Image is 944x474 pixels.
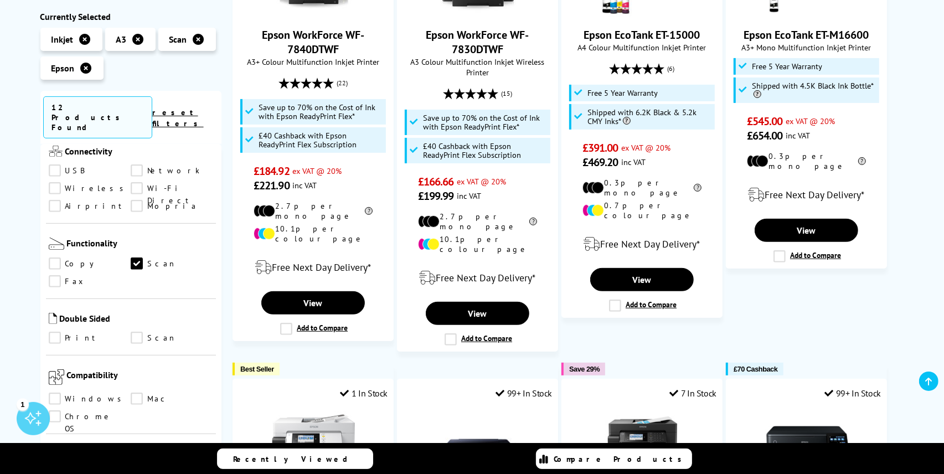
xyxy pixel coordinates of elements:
span: Connectivity [65,146,214,159]
span: inc VAT [786,130,810,141]
span: inc VAT [621,157,646,167]
label: Add to Compare [773,250,841,262]
span: Double Sided [60,313,214,327]
span: Shipped with 4.5K Black Ink Bottle* [752,81,877,99]
a: Airprint [49,200,131,213]
span: Shipped with 6.2K Black & 5.2k CMY Inks* [587,108,713,126]
a: Copy [49,258,131,270]
div: 7 In Stock [669,388,716,399]
label: Add to Compare [609,300,677,312]
a: Epson EcoTank ET-15000 [601,8,684,19]
span: inc VAT [292,180,317,190]
span: inc VAT [457,190,481,201]
a: View [755,219,858,242]
span: £654.00 [747,128,783,143]
li: 2.7p per mono page [418,212,537,231]
span: £184.92 [254,164,290,178]
div: modal_delivery [732,179,881,210]
label: Add to Compare [445,333,512,346]
span: A3+ Mono Multifunction Inkjet Printer [732,42,881,53]
a: Mopria [131,200,213,213]
img: Functionality [49,238,64,250]
a: Epson WorkForce WF-7840DTWF [272,8,355,19]
span: £70 Cashback [734,365,777,373]
a: Epson WorkForce WF-7830DTWF [436,8,519,19]
span: £40 Cashback with Epson ReadyPrint Flex Subscription [423,142,548,159]
label: Add to Compare [280,323,348,335]
a: Print [49,332,131,344]
a: Epson EcoTank ET-15000 [584,28,700,42]
a: View [261,291,364,315]
span: £166.66 [418,174,454,189]
span: (6) [668,58,675,79]
img: Connectivity [49,146,63,157]
li: 10.1p per colour page [254,224,373,244]
a: Epson WorkForce WF-7840DTWF [262,28,365,56]
span: (22) [337,73,348,94]
a: View [590,268,693,291]
span: Compare Products [554,454,688,464]
span: (15) [501,83,512,104]
div: modal_delivery [239,252,388,283]
a: Wireless [49,183,131,195]
li: 0.7p per colour page [582,200,701,220]
span: £40 Cashback with Epson ReadyPrint Flex Subscription [259,131,384,149]
a: USB [49,165,131,177]
a: Network [131,165,213,177]
a: Mac [131,393,213,405]
span: Best Seller [240,365,274,373]
span: Save up to 70% on the Cost of Ink with Epson ReadyPrint Flex* [259,103,384,121]
div: 99+ In Stock [496,388,552,399]
span: ex VAT @ 20% [457,176,506,187]
span: ex VAT @ 20% [292,166,342,176]
img: Compatibility [49,370,64,385]
span: A4 Colour Multifunction Inkjet Printer [568,42,716,53]
div: Currently Selected [40,11,222,22]
a: Compare Products [536,449,692,469]
a: Chrome OS [49,411,131,423]
span: £221.90 [254,178,290,193]
span: £391.00 [582,141,618,155]
span: ex VAT @ 20% [786,116,835,126]
li: 0.3p per mono page [582,178,701,198]
span: Free 5 Year Warranty [752,62,822,71]
button: Save 29% [561,363,605,375]
span: Epson [51,63,75,74]
a: Recently Viewed [217,449,373,469]
span: 12 Products Found [43,96,152,138]
a: View [426,302,529,325]
span: Scan [169,34,187,45]
a: Scan [131,332,213,344]
span: £469.20 [582,155,618,169]
a: Epson EcoTank ET-M16600 [765,8,848,19]
span: £199.99 [418,189,454,203]
img: Double Sided [49,313,57,324]
div: modal_delivery [568,229,716,260]
span: £545.00 [747,114,783,128]
div: 1 [17,398,29,410]
span: Compatibility [67,370,214,388]
div: 1 In Stock [340,388,388,399]
a: Windows [49,393,131,405]
span: A3+ Colour Multifunction Inkjet Printer [239,56,388,67]
span: ex VAT @ 20% [621,142,670,153]
div: modal_delivery [403,262,552,293]
li: 0.3p per mono page [747,151,866,171]
a: Scan [131,258,213,270]
a: Epson WorkForce WF-7830DTWF [426,28,529,56]
button: £70 Cashback [726,363,783,375]
a: Epson EcoTank ET-M16600 [744,28,869,42]
a: reset filters [152,107,204,128]
span: Recently Viewed [234,454,359,464]
a: Wi-Fi Direct [131,183,213,195]
span: Functionality [67,238,214,253]
span: A3 [116,34,127,45]
li: 2.7p per mono page [254,201,373,221]
span: A3 Colour Multifunction Inkjet Wireless Printer [403,56,552,78]
span: Save 29% [569,365,600,373]
div: 99+ In Stock [824,388,881,399]
button: Best Seller [233,363,280,375]
a: Fax [49,276,131,288]
span: Free 5 Year Warranty [587,89,658,97]
span: Inkjet [51,34,74,45]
